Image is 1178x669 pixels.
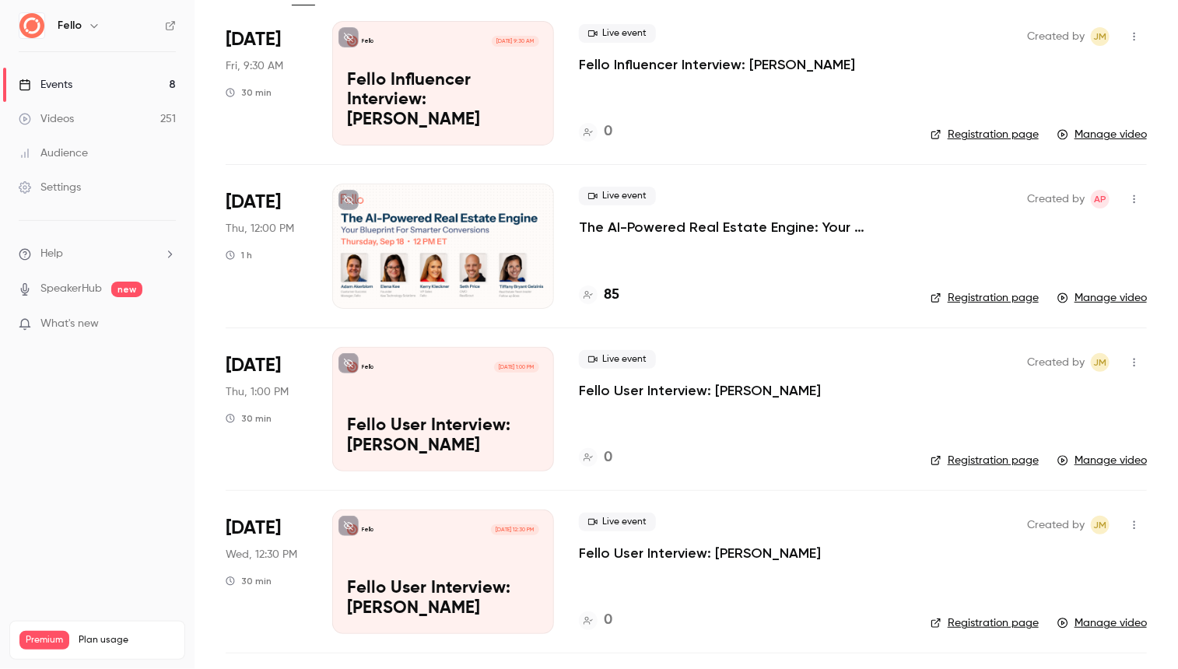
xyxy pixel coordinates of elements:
[226,412,272,425] div: 30 min
[226,190,281,215] span: [DATE]
[362,37,373,45] p: Fello
[19,13,44,38] img: Fello
[1027,353,1085,372] span: Created by
[19,145,88,161] div: Audience
[226,384,289,400] span: Thu, 1:00 PM
[226,516,281,541] span: [DATE]
[111,282,142,297] span: new
[579,381,821,400] a: Fello User Interview: [PERSON_NAME]
[1057,453,1147,468] a: Manage video
[347,579,539,619] p: Fello User Interview: [PERSON_NAME]
[579,350,656,369] span: Live event
[579,218,906,236] a: The AI-Powered Real Estate Engine: Your Blueprint for Smarter Conversions
[332,510,554,634] a: Fello User Interview: Shannon Biszantz Fello[DATE] 12:30 PMFello User Interview: [PERSON_NAME]
[1094,516,1107,534] span: JM
[19,77,72,93] div: Events
[494,362,538,373] span: [DATE] 1:00 PM
[604,447,612,468] h4: 0
[931,127,1039,142] a: Registration page
[19,111,74,127] div: Videos
[19,180,81,195] div: Settings
[1027,27,1085,46] span: Created by
[579,610,612,631] a: 0
[226,86,272,99] div: 30 min
[1094,353,1107,372] span: JM
[1057,615,1147,631] a: Manage video
[332,347,554,471] a: Fello User Interview: Jay MacklinFello[DATE] 1:00 PMFello User Interview: [PERSON_NAME]
[362,363,373,371] p: Fello
[332,21,554,145] a: Fello Influencer Interview: Austin Hellickson Fello[DATE] 9:30 AMFello Influencer Interview: [PER...
[1027,516,1085,534] span: Created by
[1091,190,1110,208] span: Aayush Panjikar
[19,631,69,650] span: Premium
[579,55,855,74] a: Fello Influencer Interview: [PERSON_NAME]
[226,347,307,471] div: Sep 11 Thu, 1:00 PM (America/New York)
[579,544,821,562] a: Fello User Interview: [PERSON_NAME]
[40,316,99,332] span: What's new
[579,121,612,142] a: 0
[1057,290,1147,306] a: Manage video
[226,249,252,261] div: 1 h
[604,285,619,306] h4: 85
[579,513,656,531] span: Live event
[604,610,612,631] h4: 0
[579,24,656,43] span: Live event
[579,285,619,306] a: 85
[40,246,63,262] span: Help
[226,184,307,308] div: Sep 18 Thu, 12:00 PM (America/New York)
[226,353,281,378] span: [DATE]
[40,281,102,297] a: SpeakerHub
[579,187,656,205] span: Live event
[492,36,538,47] span: [DATE] 9:30 AM
[1027,190,1085,208] span: Created by
[79,634,175,646] span: Plan usage
[931,615,1039,631] a: Registration page
[226,21,307,145] div: Sep 19 Fri, 9:30 AM (America/New York)
[226,221,294,236] span: Thu, 12:00 PM
[347,71,539,131] p: Fello Influencer Interview: [PERSON_NAME]
[19,246,176,262] li: help-dropdown-opener
[931,290,1039,306] a: Registration page
[226,547,297,562] span: Wed, 12:30 PM
[1094,27,1107,46] span: JM
[1091,353,1110,372] span: Jamie Muenchen
[226,27,281,52] span: [DATE]
[226,58,283,74] span: Fri, 9:30 AM
[491,524,538,535] span: [DATE] 12:30 PM
[931,453,1039,468] a: Registration page
[347,416,539,457] p: Fello User Interview: [PERSON_NAME]
[157,317,176,331] iframe: Noticeable Trigger
[226,575,272,587] div: 30 min
[1057,127,1147,142] a: Manage video
[1091,516,1110,534] span: Jamie Muenchen
[1091,27,1110,46] span: Jamie Muenchen
[58,18,82,33] h6: Fello
[604,121,612,142] h4: 0
[362,526,373,534] p: Fello
[1094,190,1106,208] span: AP
[226,510,307,634] div: Sep 10 Wed, 12:30 PM (America/New York)
[579,447,612,468] a: 0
